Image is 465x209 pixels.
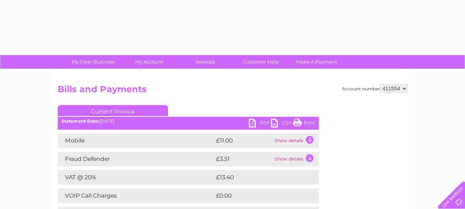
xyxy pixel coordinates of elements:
[175,55,235,69] a: Services
[342,84,408,93] div: Account number
[58,84,408,98] h2: Bills and Payments
[58,188,214,203] td: VOIP Call Charges
[214,133,273,148] td: £11.00
[249,119,271,129] a: PDF
[214,152,273,166] td: £3.51
[293,119,315,129] a: Print
[58,133,214,148] td: Mobile
[230,55,291,69] a: Customer Help
[119,55,179,69] a: My Account
[214,170,303,185] td: £13.40
[58,119,319,124] div: [DATE]
[271,119,293,129] a: CSV
[286,55,347,69] a: Make A Payment
[273,152,319,166] td: Show details
[58,105,168,116] a: Current Invoice
[214,188,302,203] td: £0.00
[61,118,99,124] b: Statement Date:
[273,133,319,148] td: Show details
[58,170,214,185] td: VAT @ 20%
[63,55,124,69] a: My Clear Business
[58,152,214,166] td: Fraud Defender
